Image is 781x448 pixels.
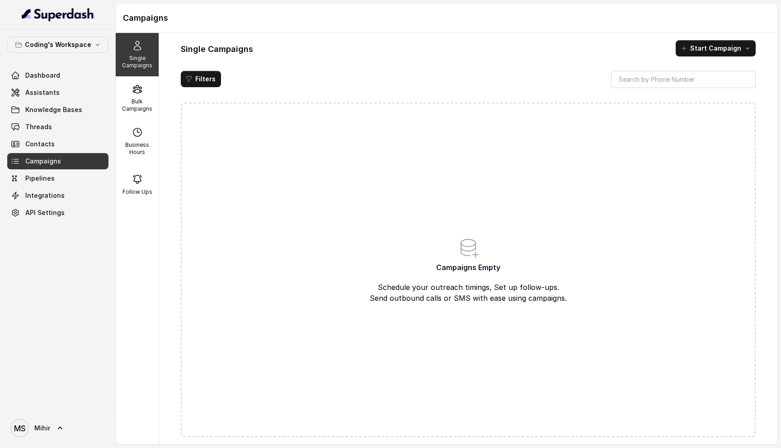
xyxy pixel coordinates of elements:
[7,136,108,152] a: Contacts
[336,282,601,303] p: Schedule your outreach timings, Set up follow-ups. Send outbound calls or SMS with ease using cam...
[436,262,500,273] span: Campaigns Empty
[676,40,756,56] button: Start Campaign
[25,191,65,200] span: Integrations
[14,424,26,433] text: MS
[25,208,65,217] span: API Settings
[25,122,52,131] span: Threads
[7,153,108,169] a: Campaigns
[181,71,221,87] button: Filters
[22,7,94,22] img: light.svg
[25,71,60,80] span: Dashboard
[25,174,55,183] span: Pipelines
[25,105,82,114] span: Knowledge Bases
[7,84,108,101] a: Assistants
[123,11,770,25] h1: Campaigns
[7,170,108,187] a: Pipelines
[25,88,60,97] span: Assistants
[7,102,108,118] a: Knowledge Bases
[25,157,61,166] span: Campaigns
[611,71,756,88] input: Search by Phone Number
[122,188,152,196] p: Follow Ups
[119,141,155,156] p: Business Hours
[7,415,108,441] a: Mihir
[7,37,108,53] button: Coding's Workspace
[7,187,108,204] a: Integrations
[25,140,55,149] span: Contacts
[7,119,108,135] a: Threads
[7,205,108,221] a: API Settings
[7,67,108,84] a: Dashboard
[119,98,155,112] p: Bulk Campaigns
[25,39,91,50] p: Coding's Workspace
[181,42,253,56] h1: Single Campaigns
[34,424,50,433] span: Mihir
[119,55,155,69] p: Single Campaigns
